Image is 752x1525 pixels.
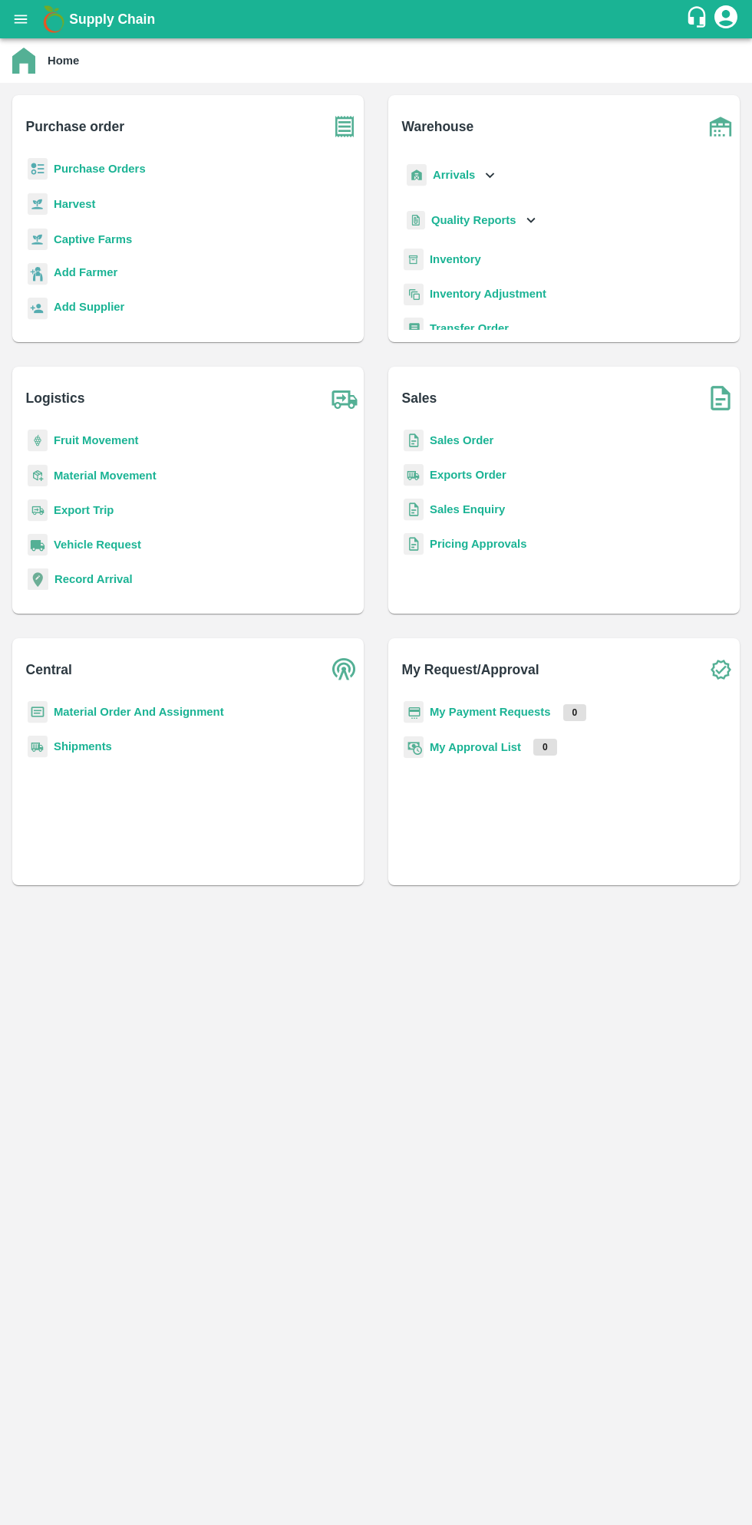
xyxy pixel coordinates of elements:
img: reciept [28,158,48,180]
img: harvest [28,228,48,251]
a: Exports Order [430,469,506,481]
a: Sales Order [430,434,493,446]
a: Material Movement [54,469,157,482]
img: supplier [28,298,48,320]
img: warehouse [701,107,740,146]
a: Add Supplier [54,298,124,319]
a: Purchase Orders [54,163,146,175]
img: recordArrival [28,568,48,590]
img: logo [38,4,69,35]
a: Add Farmer [54,264,117,285]
img: qualityReport [407,211,425,230]
a: Vehicle Request [54,539,141,551]
a: My Payment Requests [430,706,551,718]
img: sales [404,499,424,521]
img: sales [404,533,424,555]
img: truck [325,379,364,417]
img: shipments [28,736,48,758]
a: My Approval List [430,741,521,753]
img: approval [404,736,424,759]
img: harvest [28,193,48,216]
a: Inventory [430,253,481,265]
a: Export Trip [54,504,114,516]
img: farmer [28,263,48,285]
img: payment [404,701,424,723]
img: fruit [28,430,48,452]
a: Inventory Adjustment [430,288,546,300]
img: centralMaterial [28,701,48,723]
a: Record Arrival [54,573,133,585]
p: 0 [533,739,557,756]
img: check [701,651,740,689]
img: whInventory [404,249,424,271]
img: central [325,651,364,689]
img: whArrival [407,164,427,186]
img: inventory [404,283,424,305]
b: Add Supplier [54,301,124,313]
a: Shipments [54,740,112,753]
a: Supply Chain [69,8,685,30]
div: Arrivals [404,158,499,193]
img: delivery [28,499,48,522]
b: Warehouse [402,116,474,137]
a: Transfer Order [430,322,509,334]
b: Quality Reports [431,214,516,226]
b: My Request/Approval [402,659,539,680]
div: account of current user [712,3,740,35]
b: Home [48,54,79,67]
b: Add Farmer [54,266,117,278]
img: home [12,48,35,74]
a: Sales Enquiry [430,503,505,515]
img: material [28,464,48,487]
a: Pricing Approvals [430,538,526,550]
b: Sales [402,387,437,409]
b: Purchase order [26,116,124,137]
b: Arrivals [433,169,475,181]
a: Captive Farms [54,233,132,245]
a: Harvest [54,198,95,210]
img: whTransfer [404,318,424,340]
a: Fruit Movement [54,434,139,446]
b: Logistics [26,387,85,409]
button: open drawer [3,2,38,37]
a: Material Order And Assignment [54,706,224,718]
img: purchase [325,107,364,146]
img: vehicle [28,534,48,556]
div: Quality Reports [404,205,539,236]
div: customer-support [685,5,712,33]
p: 0 [563,704,587,721]
b: Supply Chain [69,12,155,27]
img: soSales [701,379,740,417]
img: sales [404,430,424,452]
img: shipments [404,464,424,486]
b: Central [26,659,72,680]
